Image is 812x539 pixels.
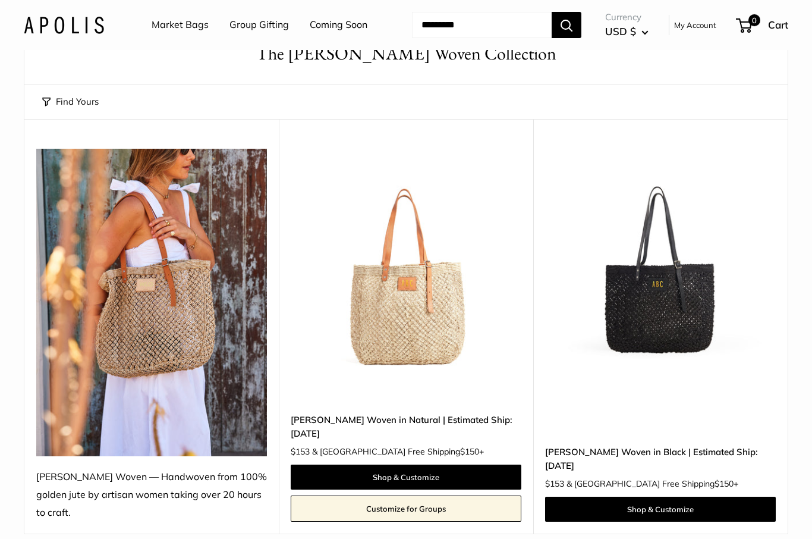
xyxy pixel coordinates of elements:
[545,149,776,380] a: Mercado Woven in Black | Estimated Ship: Oct. 19thMercado Woven in Black | Estimated Ship: Oct. 19th
[291,465,521,490] a: Shop & Customize
[229,16,289,34] a: Group Gifting
[566,480,738,488] span: & [GEOGRAPHIC_DATA] Free Shipping +
[460,446,479,457] span: $150
[291,413,521,441] a: [PERSON_NAME] Woven in Natural | Estimated Ship: [DATE]
[768,18,788,31] span: Cart
[152,16,209,34] a: Market Bags
[291,496,521,522] a: Customize for Groups
[312,447,484,456] span: & [GEOGRAPHIC_DATA] Free Shipping +
[42,93,99,110] button: Find Yours
[605,25,636,37] span: USD $
[552,12,581,38] button: Search
[545,478,564,489] span: $153
[545,445,776,473] a: [PERSON_NAME] Woven in Black | Estimated Ship: [DATE]
[310,16,367,34] a: Coming Soon
[412,12,552,38] input: Search...
[545,149,776,380] img: Mercado Woven in Black | Estimated Ship: Oct. 19th
[42,41,770,67] h1: The [PERSON_NAME] Woven Collection
[605,22,649,41] button: USD $
[24,16,104,33] img: Apolis
[748,14,760,26] span: 0
[291,446,310,457] span: $153
[545,497,776,522] a: Shop & Customize
[674,18,716,32] a: My Account
[291,149,521,380] a: Mercado Woven in Natural | Estimated Ship: Oct. 19thMercado Woven in Natural | Estimated Ship: Oc...
[605,9,649,26] span: Currency
[36,468,267,522] div: [PERSON_NAME] Woven — Handwoven from 100% golden jute by artisan women taking over 20 hours to cr...
[715,478,734,489] span: $150
[36,149,267,456] img: Mercado Woven — Handwoven from 100% golden jute by artisan women taking over 20 hours to craft.
[737,15,788,35] a: 0 Cart
[291,149,521,380] img: Mercado Woven in Natural | Estimated Ship: Oct. 19th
